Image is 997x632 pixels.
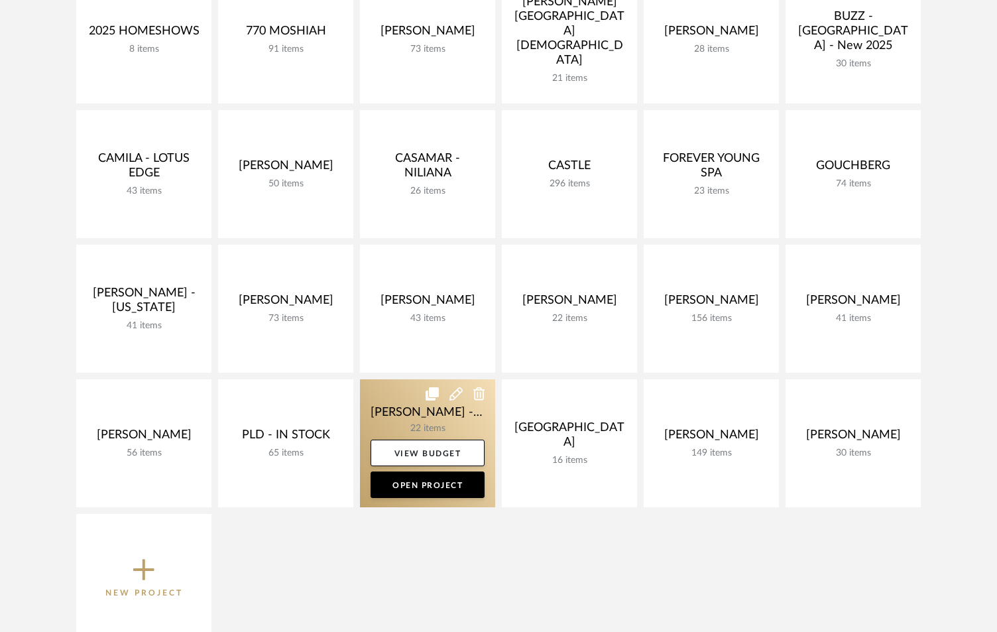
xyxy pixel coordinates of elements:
[87,286,201,320] div: [PERSON_NAME] - [US_STATE]
[229,293,343,313] div: [PERSON_NAME]
[371,44,485,55] div: 73 items
[654,448,768,459] div: 149 items
[512,73,626,84] div: 21 items
[796,9,910,58] div: BUZZ - [GEOGRAPHIC_DATA] - New 2025
[654,186,768,197] div: 23 items
[229,448,343,459] div: 65 items
[229,44,343,55] div: 91 items
[654,24,768,44] div: [PERSON_NAME]
[654,313,768,324] div: 156 items
[371,440,485,466] a: View Budget
[371,472,485,498] a: Open Project
[512,158,626,178] div: CASTLE
[796,313,910,324] div: 41 items
[796,293,910,313] div: [PERSON_NAME]
[512,455,626,466] div: 16 items
[654,151,768,186] div: FOREVER YOUNG SPA
[512,420,626,455] div: [GEOGRAPHIC_DATA]
[371,151,485,186] div: CASAMAR - NILIANA
[654,44,768,55] div: 28 items
[796,158,910,178] div: GOUCHBERG
[371,24,485,44] div: [PERSON_NAME]
[796,58,910,70] div: 30 items
[229,313,343,324] div: 73 items
[229,24,343,44] div: 770 MOSHIAH
[229,158,343,178] div: [PERSON_NAME]
[229,428,343,448] div: PLD - IN STOCK
[87,24,201,44] div: 2025 HOMESHOWS
[371,293,485,313] div: [PERSON_NAME]
[796,448,910,459] div: 30 items
[87,428,201,448] div: [PERSON_NAME]
[654,293,768,313] div: [PERSON_NAME]
[87,186,201,197] div: 43 items
[371,186,485,197] div: 26 items
[512,313,626,324] div: 22 items
[87,448,201,459] div: 56 items
[796,178,910,190] div: 74 items
[654,428,768,448] div: [PERSON_NAME]
[796,428,910,448] div: [PERSON_NAME]
[371,313,485,324] div: 43 items
[229,178,343,190] div: 50 items
[87,44,201,55] div: 8 items
[87,151,201,186] div: CAMILA - LOTUS EDGE
[105,586,183,600] p: New Project
[512,293,626,313] div: [PERSON_NAME]
[512,178,626,190] div: 296 items
[87,320,201,332] div: 41 items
